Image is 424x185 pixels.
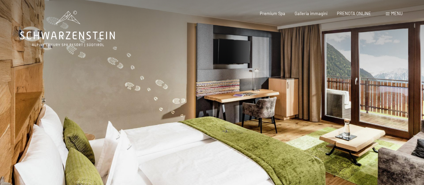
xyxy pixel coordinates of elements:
[295,11,327,16] a: Galleria immagini
[147,110,198,117] span: Consenso marketing*
[337,11,371,16] a: PRENOTA ONLINE
[391,11,403,16] span: Menu
[260,11,285,16] a: Premium Spa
